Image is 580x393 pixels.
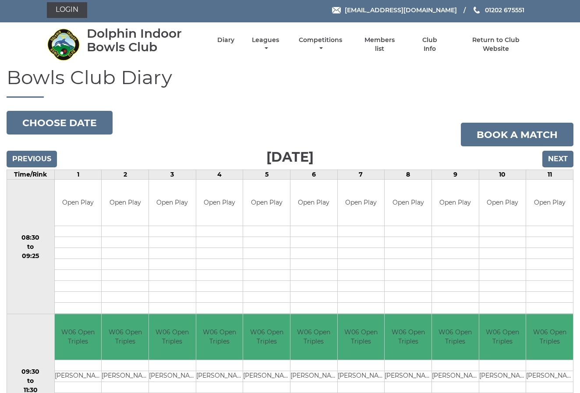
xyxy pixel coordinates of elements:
[474,7,480,14] img: Phone us
[432,180,479,226] td: Open Play
[290,170,337,180] td: 6
[290,371,337,382] td: [PERSON_NAME]
[461,123,573,146] a: Book a match
[149,180,196,226] td: Open Play
[337,170,385,180] td: 7
[432,314,479,360] td: W06 Open Triples
[332,7,341,14] img: Email
[479,180,526,226] td: Open Play
[196,180,243,226] td: Open Play
[338,371,385,382] td: [PERSON_NAME]
[196,314,243,360] td: W06 Open Triples
[479,371,526,382] td: [PERSON_NAME]
[360,36,400,53] a: Members list
[526,170,573,180] td: 11
[526,180,573,226] td: Open Play
[149,170,196,180] td: 3
[196,170,243,180] td: 4
[149,371,196,382] td: [PERSON_NAME]
[290,314,337,360] td: W06 Open Triples
[243,314,290,360] td: W06 Open Triples
[385,314,431,360] td: W06 Open Triples
[87,27,202,54] div: Dolphin Indoor Bowls Club
[432,371,479,382] td: [PERSON_NAME]
[7,170,55,180] td: Time/Rink
[385,170,432,180] td: 8
[55,314,102,360] td: W06 Open Triples
[479,170,526,180] td: 10
[485,6,524,14] span: 01202 675551
[243,170,290,180] td: 5
[102,371,149,382] td: [PERSON_NAME]
[7,111,113,135] button: Choose date
[243,371,290,382] td: [PERSON_NAME]
[526,314,573,360] td: W06 Open Triples
[338,180,385,226] td: Open Play
[415,36,444,53] a: Club Info
[385,180,431,226] td: Open Play
[102,170,149,180] td: 2
[7,180,55,314] td: 08:30 to 09:25
[472,5,524,15] a: Phone us 01202 675551
[243,180,290,226] td: Open Play
[290,180,337,226] td: Open Play
[149,314,196,360] td: W06 Open Triples
[542,151,573,167] input: Next
[345,6,457,14] span: [EMAIL_ADDRESS][DOMAIN_NAME]
[47,2,87,18] a: Login
[102,180,149,226] td: Open Play
[338,314,385,360] td: W06 Open Triples
[47,28,80,61] img: Dolphin Indoor Bowls Club
[54,170,102,180] td: 1
[55,371,102,382] td: [PERSON_NAME]
[196,371,243,382] td: [PERSON_NAME]
[297,36,344,53] a: Competitions
[7,151,57,167] input: Previous
[431,170,479,180] td: 9
[526,371,573,382] td: [PERSON_NAME]
[385,371,431,382] td: [PERSON_NAME]
[479,314,526,360] td: W06 Open Triples
[102,314,149,360] td: W06 Open Triples
[7,67,573,98] h1: Bowls Club Diary
[55,180,102,226] td: Open Play
[250,36,281,53] a: Leagues
[332,5,457,15] a: Email [EMAIL_ADDRESS][DOMAIN_NAME]
[459,36,533,53] a: Return to Club Website
[217,36,234,44] a: Diary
